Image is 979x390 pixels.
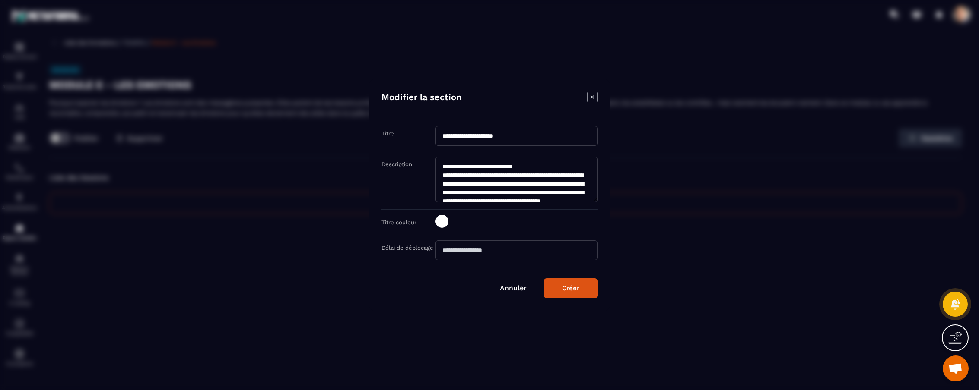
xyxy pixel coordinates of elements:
div: Créer [562,284,579,292]
label: Titre couleur [381,219,416,226]
a: Ouvrir le chat [943,355,969,381]
button: Créer [544,278,598,298]
a: Annuler [500,284,527,292]
label: Description [381,161,412,167]
h4: Modifier la section [381,92,461,104]
label: Titre [381,130,394,137]
label: Délai de déblocage [381,245,433,251]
